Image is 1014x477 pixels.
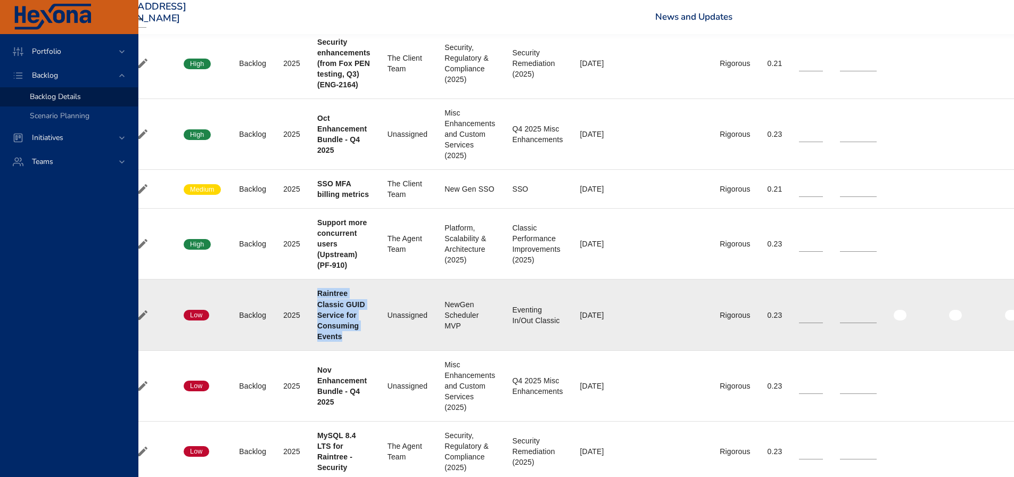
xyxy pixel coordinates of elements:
button: Edit Project Details [135,307,151,323]
div: 0.23 [768,129,782,139]
span: Teams [23,157,62,167]
a: News and Updates [655,11,732,23]
div: 2025 [283,310,300,320]
div: The Agent Team [388,441,427,462]
b: SSO MFA billing metrics [317,179,369,199]
div: SSO [512,184,563,194]
button: Edit Project Details [135,443,151,459]
button: Edit Project Details [135,126,151,142]
span: Low [184,447,209,456]
div: Rigorous [720,129,750,139]
div: [DATE] [580,58,619,69]
div: Backlog [239,446,266,457]
span: Low [184,381,209,391]
div: Rigorous [720,381,750,391]
span: Portfolio [23,46,70,56]
div: Backlog [239,238,266,249]
div: [DATE] [580,184,619,194]
div: Unassigned [388,381,427,391]
div: 0.23 [768,238,782,249]
div: [DATE] [580,238,619,249]
div: 2025 [283,238,300,249]
div: [DATE] [580,129,619,139]
div: 0.23 [768,310,782,320]
div: Security Remediation (2025) [512,47,563,79]
b: Security enhancements (from Fox PEN testing, Q3) (ENG-2164) [317,38,370,89]
div: Security Remediation (2025) [512,435,563,467]
div: Backlog [239,58,266,69]
div: Rigorous [720,58,750,69]
div: 2025 [283,58,300,69]
div: [DATE] [580,446,619,457]
div: Platform, Scalability & Architecture (2025) [444,223,495,265]
div: 2025 [283,381,300,391]
div: Unassigned [388,129,427,139]
div: Security, Regulatory & Compliance (2025) [444,430,495,473]
div: 2025 [283,129,300,139]
div: The Client Team [388,53,427,74]
div: The Client Team [388,178,427,200]
div: Backlog [239,310,266,320]
div: Rigorous [720,184,750,194]
div: 0.23 [768,381,782,391]
span: Initiatives [23,133,72,143]
div: [DATE] [580,310,619,320]
b: Raintree Classic GUID Service for Consuming Events [317,289,365,340]
div: [DATE] [580,381,619,391]
span: Medium [184,185,221,194]
div: Rigorous [720,238,750,249]
div: The Agent Team [388,233,427,254]
button: Edit Project Details [135,55,151,71]
div: Classic Performance Improvements (2025) [512,223,563,265]
img: Hexona [13,4,93,30]
span: High [184,59,211,69]
button: Edit Project Details [135,378,151,394]
div: 2025 [283,446,300,457]
span: High [184,240,211,249]
button: Edit Project Details [135,236,151,252]
div: NewGen Scheduler MVP [444,299,495,331]
div: 0.21 [768,58,782,69]
div: New Gen SSO [444,184,495,194]
span: Low [184,310,209,320]
span: Backlog Details [30,92,81,102]
div: Q4 2025 Misc Enhancements [512,124,563,145]
div: Security, Regulatory & Compliance (2025) [444,42,495,85]
h3: [EMAIL_ADDRESS][DOMAIN_NAME] [101,1,186,24]
div: Unassigned [388,310,427,320]
div: 0.21 [768,184,782,194]
b: Support more concurrent users (Upstream) (PF-910) [317,218,367,269]
div: Eventing In/Out Classic [512,305,563,326]
b: Oct Enhancement Bundle - Q4 2025 [317,114,367,154]
div: Q4 2025 Misc Enhancements [512,375,563,397]
div: 2025 [283,184,300,194]
div: Backlog [239,184,266,194]
b: MySQL 8.4 LTS for Raintree - Security [317,431,356,472]
div: Misc Enhancements and Custom Services (2025) [444,359,495,413]
div: 0.23 [768,446,782,457]
div: Rigorous [720,446,750,457]
span: Scenario Planning [30,111,89,121]
div: Misc Enhancements and Custom Services (2025) [444,108,495,161]
div: Rigorous [720,310,750,320]
span: Backlog [23,70,67,80]
button: Edit Project Details [135,181,151,197]
div: Backlog [239,129,266,139]
b: Nov Enhancement Bundle - Q4 2025 [317,366,367,406]
span: High [184,130,211,139]
div: Backlog [239,381,266,391]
